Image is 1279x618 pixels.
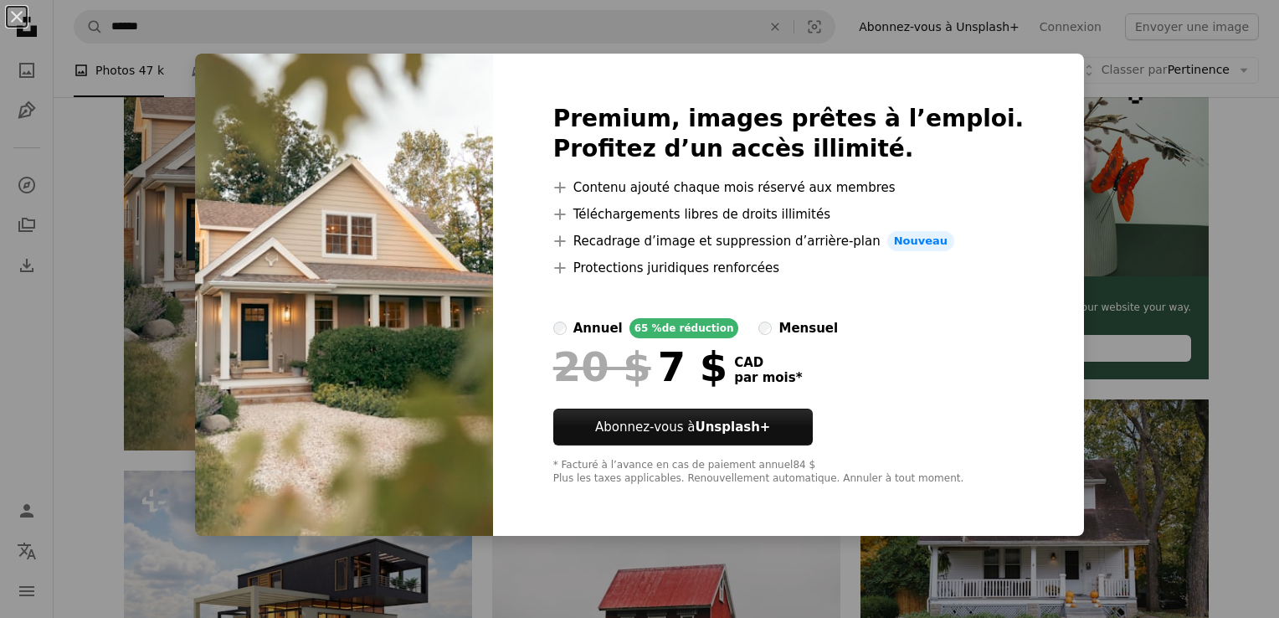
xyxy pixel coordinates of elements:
img: premium_photo-1689609950112-d66095626efb [195,54,493,536]
div: 65 % de réduction [629,318,739,338]
div: * Facturé à l’avance en cas de paiement annuel 84 $ Plus les taxes applicables. Renouvellement au... [553,459,1025,486]
li: Téléchargements libres de droits illimités [553,204,1025,224]
span: Nouveau [887,231,954,251]
div: 7 $ [553,345,727,389]
li: Contenu ajouté chaque mois réservé aux membres [553,178,1025,198]
div: annuel [573,318,623,338]
li: Protections juridiques renforcées [553,258,1025,278]
input: annuel65 %de réduction [553,322,567,335]
li: Recadrage d’image et suppression d’arrière-plan [553,231,1025,251]
span: CAD [734,355,802,370]
span: par mois * [734,370,802,385]
input: mensuel [758,322,772,335]
h2: Premium, images prêtes à l’emploi. Profitez d’un accès illimité. [553,104,1025,164]
button: Abonnez-vous àUnsplash+ [553,409,813,445]
strong: Unsplash+ [695,420,770,435]
span: 20 $ [553,345,651,389]
div: mensuel [778,318,838,338]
